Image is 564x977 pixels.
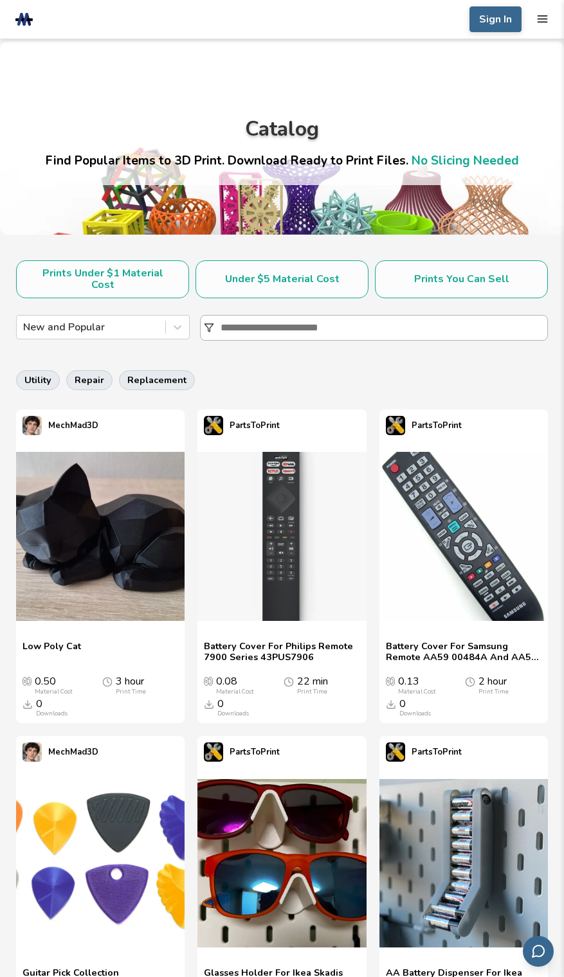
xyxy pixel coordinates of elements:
[297,676,328,694] div: 22 min
[16,260,189,298] button: Prints Under $1 Material Cost
[245,118,319,140] div: Catalog
[398,688,436,695] div: Material Cost
[23,321,26,333] input: New and Popular
[36,698,68,717] div: 0
[386,676,395,686] span: Average Cost
[204,641,359,663] a: Battery Cover For Philips Remote 7900 Series 43PUS7906
[465,676,475,687] span: Average Print Time
[412,152,519,169] a: No Slicing Needed
[412,744,462,760] p: PartsToPrint
[478,688,509,695] div: Print Time
[216,688,254,695] div: Material Cost
[386,641,541,663] a: Battery Cover For Samsung Remote AA59 00484A And AA59-00483A
[412,418,462,433] p: PartsToPrint
[230,744,280,760] p: PartsToPrint
[399,710,431,717] div: Downloads
[35,688,73,695] div: Material Cost
[36,710,68,717] div: Downloads
[379,736,468,768] a: PartsToPrint's profilePartsToPrint
[204,416,223,435] img: PartsToPrint's profile
[23,416,42,435] img: MechMad3D's profile
[23,676,32,686] span: Average Cost
[398,676,436,694] div: 0.13
[386,698,396,710] span: Downloads
[119,370,195,390] button: replacement
[46,152,519,169] h4: Find Popular Items to 3D Print. Download Ready to Print Files.
[399,698,431,717] div: 0
[204,698,214,710] span: Downloads
[216,676,254,694] div: 0.08
[197,409,286,442] a: PartsToPrint's profilePartsToPrint
[204,676,213,686] span: Average Cost
[386,742,405,762] img: PartsToPrint's profile
[217,710,249,717] div: Downloads
[230,418,280,433] p: PartsToPrint
[375,260,548,298] button: Prints You Can Sell
[297,688,327,695] div: Print Time
[23,742,42,762] img: MechMad3D's profile
[116,688,146,695] div: Print Time
[536,13,549,25] button: mobile navigation menu
[102,676,113,687] span: Average Print Time
[284,676,294,687] span: Average Print Time
[197,736,286,768] a: PartsToPrint's profilePartsToPrint
[16,409,105,442] a: MechMad3D's profileMechMad3D
[66,370,113,390] button: repair
[478,676,509,694] div: 2 hour
[116,676,146,694] div: 3 hour
[217,698,249,717] div: 0
[35,676,73,694] div: 0.50
[48,418,98,433] p: MechMad3D
[16,736,105,768] a: MechMad3D's profileMechMad3D
[523,936,554,967] button: Send feedback via email
[386,416,405,435] img: PartsToPrint's profile
[23,698,33,710] span: Downloads
[204,742,223,762] img: PartsToPrint's profile
[16,370,60,390] button: utility
[23,641,81,663] a: Low Poly Cat
[196,260,368,298] button: Under $5 Material Cost
[48,744,98,760] p: MechMad3D
[379,409,468,442] a: PartsToPrint's profilePartsToPrint
[469,6,522,32] button: Sign In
